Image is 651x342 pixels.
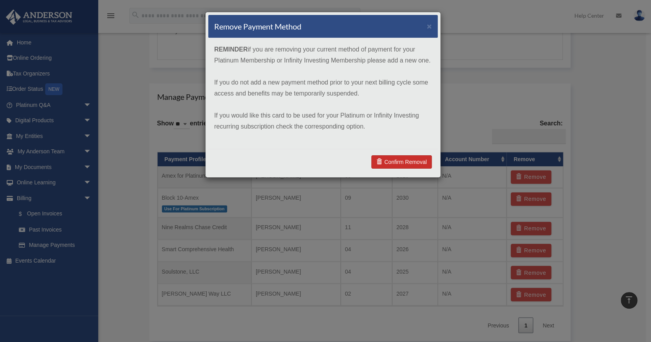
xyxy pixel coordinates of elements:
button: × [427,22,432,30]
p: If you do not add a new payment method prior to your next billing cycle some access and benefits ... [214,77,432,99]
a: Confirm Removal [371,155,432,169]
div: if you are removing your current method of payment for your Platinum Membership or Infinity Inves... [208,38,438,149]
strong: REMINDER [214,46,248,53]
h4: Remove Payment Method [214,21,301,32]
p: If you would like this card to be used for your Platinum or Infinity Investing recurring subscrip... [214,110,432,132]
